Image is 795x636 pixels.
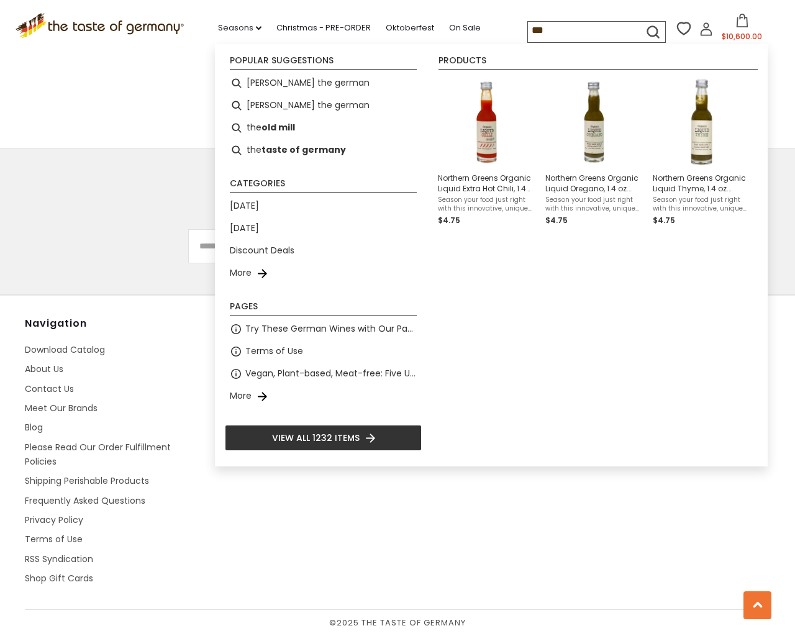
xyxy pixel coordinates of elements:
li: the old mill [225,117,422,139]
li: Vegan, Plant-based, Meat-free: Five Up and Coming Brands [225,363,422,385]
span: Northern Greens Organic Liquid Oregano, 1.4 oz. (40ml) [545,173,643,194]
li: hermann the german [225,72,422,94]
span: $4.75 [438,215,460,225]
li: herman the german [225,94,422,117]
a: Try These German Wines with Our Pastry or Charcuterie [245,322,417,336]
img: Northern Greens Organic Liquid Thyme Bottle [656,77,747,167]
a: Shipping Perishable Products [25,475,149,487]
h4: Navigation [25,317,204,330]
span: © 2025 The Taste of Germany [25,616,770,630]
a: Contact Us [25,383,74,395]
a: Please Read Our Order Fulfillment Policies [25,441,171,468]
a: Christmas - PRE-ORDER [276,21,371,35]
a: Seasons [218,21,261,35]
a: Download Catalog [25,343,105,356]
span: $4.75 [653,215,675,225]
a: Terms of Use [245,344,303,358]
span: Season your food just right with this innovative, unique liquid thyme herb, in a 40ml bottle. Fre... [653,196,750,213]
li: Northern Greens Organic Liquid Thyme, 1.4 oz. (40ml) [648,72,755,232]
a: On Sale [449,21,481,35]
span: $4.75 [545,215,568,225]
a: Blog [25,421,43,434]
a: Vegan, Plant-based, Meat-free: Five Up and Coming Brands [245,366,417,381]
span: Season your food just right with this innovative, unique liquid extra hot chili spice, in a 40ml ... [438,196,535,213]
li: [DATE] [225,195,422,217]
a: Northern Greens Organic Liquid Oregano BottleNorthern Greens Organic Liquid Oregano, 1.4 oz. (40m... [545,77,643,227]
a: Privacy Policy [25,514,83,526]
a: Frequently Asked Questions [25,494,145,507]
li: Categories [230,179,417,193]
h3: Subscribe to our newsletter! [188,179,607,204]
a: About Us [25,363,63,375]
span: View all 1232 items [272,431,360,445]
a: Oktoberfest [386,21,434,35]
span: Season your food just right with this innovative, unique liquid oregano herb, in a 40ml bottle. F... [545,196,643,213]
div: Instant Search Results [215,44,768,466]
li: View all 1232 items [225,425,422,451]
li: [DATE] [225,217,422,240]
a: Northern Greens Organic Liquid Thyme BottleNorthern Greens Organic Liquid Thyme, 1.4 oz. (40ml)Se... [653,77,750,227]
a: Discount Deals [230,243,294,258]
li: Popular suggestions [230,56,417,70]
img: Northern Greens Organic Liquid Oregano Bottle [549,77,639,167]
b: old mill [261,120,295,135]
a: Shop Gift Cards [25,572,93,584]
li: Northern Greens Organic Liquid Oregano, 1.4 oz. (40ml) [540,72,648,232]
a: Meet Our Brands [25,402,98,414]
span: Northern Greens Organic Liquid Extra Hot Chili, 1.4 oz. (40ml) [438,173,535,194]
img: Northern Greens Organic Liquid Chili Bottle Extremely Hot [442,77,532,167]
li: More [225,262,422,284]
a: [DATE] [230,199,259,213]
button: $10,600.00 [715,14,768,48]
li: More [225,385,422,407]
li: Try These German Wines with Our Pastry or Charcuterie [225,318,422,340]
li: Products [438,56,758,70]
li: the taste of germany [225,139,422,161]
li: Terms of Use [225,340,422,363]
b: taste of germany [261,143,346,157]
a: [DATE] [230,221,259,235]
li: Northern Greens Organic Liquid Extra Hot Chili, 1.4 oz. (40ml) [433,72,540,232]
a: RSS Syndication [25,553,93,565]
li: Discount Deals [225,240,422,262]
a: Northern Greens Organic Liquid Chili Bottle Extremely HotNorthern Greens Organic Liquid Extra Hot... [438,77,535,227]
li: Pages [230,302,417,316]
a: Terms of Use [25,533,83,545]
span: $10,600.00 [722,31,762,42]
span: Northern Greens Organic Liquid Thyme, 1.4 oz. (40ml) [653,173,750,194]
